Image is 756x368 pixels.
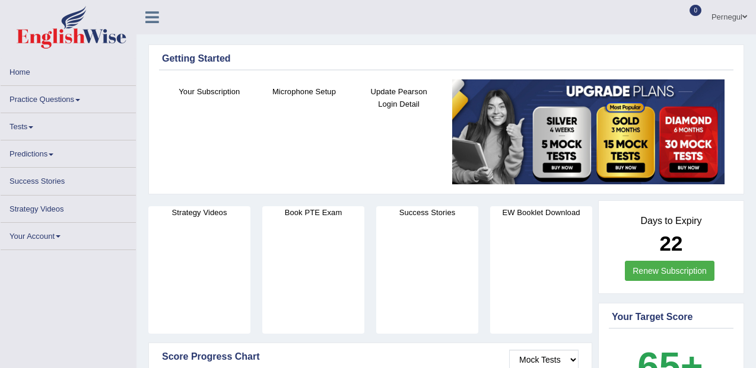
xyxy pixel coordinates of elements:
[263,85,346,98] h4: Microphone Setup
[162,350,579,364] div: Score Progress Chart
[357,85,440,110] h4: Update Pearson Login Detail
[612,216,730,226] h4: Days to Expiry
[1,113,136,136] a: Tests
[1,196,136,219] a: Strategy Videos
[660,232,683,255] b: 22
[148,206,250,219] h4: Strategy Videos
[490,206,592,219] h4: EW Booklet Download
[1,59,136,82] a: Home
[625,261,714,281] a: Renew Subscription
[452,79,725,185] img: small5.jpg
[690,5,701,16] span: 0
[1,86,136,109] a: Practice Questions
[1,140,136,164] a: Predictions
[612,310,730,324] div: Your Target Score
[376,206,478,219] h4: Success Stories
[1,223,136,246] a: Your Account
[162,52,730,66] div: Getting Started
[168,85,251,98] h4: Your Subscription
[262,206,364,219] h4: Book PTE Exam
[1,168,136,191] a: Success Stories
